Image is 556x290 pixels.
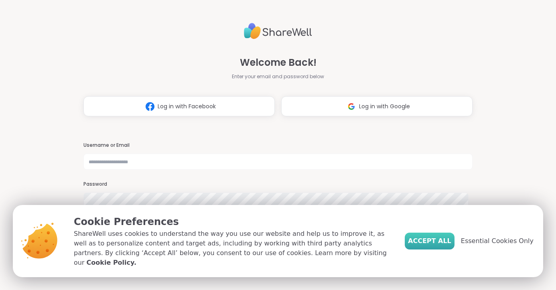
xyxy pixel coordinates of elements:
a: Cookie Policy. [87,258,136,268]
span: Enter your email and password below [232,73,324,80]
span: Accept All [408,236,451,246]
p: Cookie Preferences [74,215,392,229]
span: Welcome Back! [240,55,317,70]
img: ShareWell Logo [244,20,312,43]
span: Essential Cookies Only [461,236,534,246]
span: Log in with Google [359,102,410,111]
h3: Password [83,181,473,188]
button: Log in with Google [281,96,473,116]
span: Log in with Facebook [158,102,216,111]
button: Log in with Facebook [83,96,275,116]
p: ShareWell uses cookies to understand the way you use our website and help us to improve it, as we... [74,229,392,268]
button: Accept All [405,233,455,249]
h3: Username or Email [83,142,473,149]
img: ShareWell Logomark [344,99,359,114]
img: ShareWell Logomark [142,99,158,114]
